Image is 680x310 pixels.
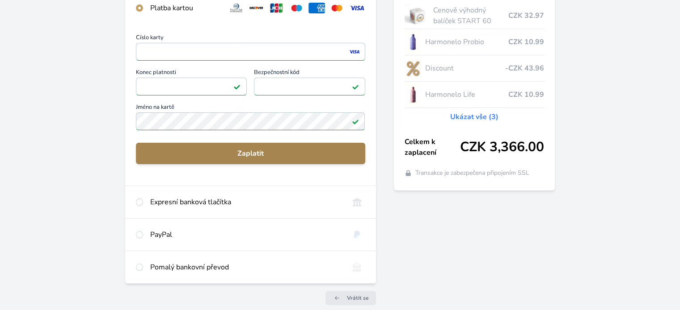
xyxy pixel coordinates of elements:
span: CZK 3,366.00 [460,139,544,155]
span: Jméno na kartě [136,104,365,112]
img: discount-lo.png [405,57,422,79]
span: Zaplatit [143,148,358,159]
img: Platné pole [233,83,241,90]
img: CLEAN_PROBIO_se_stinem_x-lo.jpg [405,31,422,53]
span: Konec platnosti [136,70,247,78]
span: Celkem k zaplacení [405,136,460,158]
div: PayPal [150,229,341,240]
span: Harmonelo Life [425,89,508,100]
span: Transakce je zabezpečena připojením SSL [415,169,529,178]
img: mc.svg [329,3,345,13]
span: CZK 10.99 [508,89,544,100]
span: Discount [425,63,505,74]
a: Vrátit se [325,291,376,305]
span: Číslo karty [136,35,365,43]
img: CLEAN_LIFE_se_stinem_x-lo.jpg [405,83,422,106]
img: Platné pole [352,118,359,125]
div: Pomalý bankovní převod [150,262,341,273]
img: start.jpg [405,4,430,27]
img: bankTransfer_IBAN.svg [349,262,365,273]
img: diners.svg [228,3,245,13]
img: amex.svg [308,3,325,13]
span: CZK 10.99 [508,37,544,47]
iframe: Iframe pro číslo karty [140,45,361,58]
iframe: Iframe pro datum vypršení platnosti [140,80,243,93]
iframe: Iframe pro bezpečnostní kód [258,80,361,93]
img: maestro.svg [288,3,305,13]
img: discover.svg [248,3,265,13]
button: Zaplatit [136,143,365,164]
span: Harmonelo Probio [425,37,508,47]
img: onlineBanking_CZ.svg [349,197,365,207]
span: CZK 32.97 [508,10,544,21]
div: Platba kartou [150,3,221,13]
div: Expresní banková tlačítka [150,197,341,207]
img: visa.svg [349,3,365,13]
img: visa [348,48,360,56]
span: Bezpečnostní kód [254,70,365,78]
span: Cenově výhodný balíček START 60 [433,5,508,26]
span: Vrátit se [347,294,369,302]
a: Ukázat vše (3) [450,112,498,122]
img: paypal.svg [349,229,365,240]
span: -CZK 43.96 [505,63,544,74]
img: Platné pole [352,83,359,90]
input: Jméno na kartěPlatné pole [136,112,365,130]
img: jcb.svg [268,3,285,13]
